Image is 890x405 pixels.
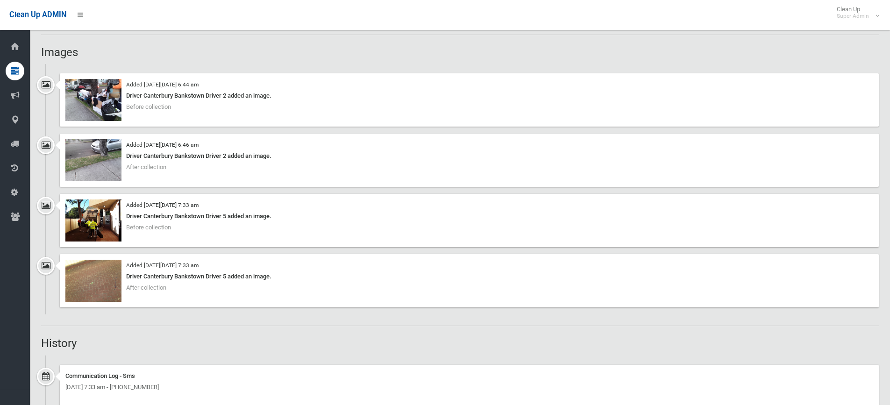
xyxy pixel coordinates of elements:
[65,79,121,121] img: 2025-10-1006.44.097382742278463304365.jpg
[126,81,199,88] small: Added [DATE][DATE] 6:44 am
[65,260,121,302] img: 2025-10-1307.33.365676829789428321433.jpg
[41,46,879,58] h2: Images
[65,90,873,101] div: Driver Canterbury Bankstown Driver 2 added an image.
[65,139,121,181] img: 2025-10-1006.46.092753375764267560085.jpg
[832,6,878,20] span: Clean Up
[837,13,869,20] small: Super Admin
[65,199,121,242] img: 2025-10-1307.33.282733942583717967679.jpg
[126,284,166,291] span: After collection
[65,271,873,282] div: Driver Canterbury Bankstown Driver 5 added an image.
[65,370,873,382] div: Communication Log - Sms
[126,262,199,269] small: Added [DATE][DATE] 7:33 am
[65,382,873,393] div: [DATE] 7:33 am - [PHONE_NUMBER]
[65,211,873,222] div: Driver Canterbury Bankstown Driver 5 added an image.
[126,163,166,171] span: After collection
[126,103,171,110] span: Before collection
[65,150,873,162] div: Driver Canterbury Bankstown Driver 2 added an image.
[126,224,171,231] span: Before collection
[9,10,66,19] span: Clean Up ADMIN
[41,337,879,349] h2: History
[126,142,199,148] small: Added [DATE][DATE] 6:46 am
[126,202,199,208] small: Added [DATE][DATE] 7:33 am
